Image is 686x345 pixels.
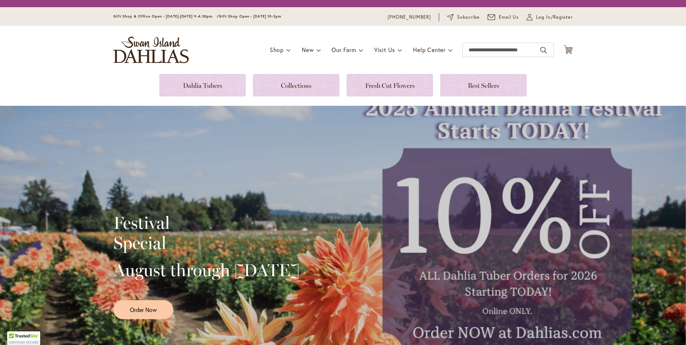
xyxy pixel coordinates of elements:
[270,46,284,53] span: Shop
[527,14,573,21] a: Log In/Register
[447,14,480,21] a: Subscribe
[113,37,189,63] a: store logo
[499,14,519,21] span: Email Us
[387,14,431,21] a: [PHONE_NUMBER]
[113,14,219,19] span: Gift Shop & Office Open - [DATE]-[DATE] 9-4:30pm /
[332,46,356,53] span: Our Farm
[130,306,157,314] span: Order Now
[113,213,300,253] h2: Festival Special
[488,14,519,21] a: Email Us
[113,300,173,319] a: Order Now
[413,46,446,53] span: Help Center
[113,260,300,280] h2: August through [DATE]
[219,14,281,19] span: Gift Shop Open - [DATE] 10-3pm
[302,46,314,53] span: New
[536,14,573,21] span: Log In/Register
[374,46,395,53] span: Visit Us
[457,14,480,21] span: Subscribe
[540,44,547,56] button: Search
